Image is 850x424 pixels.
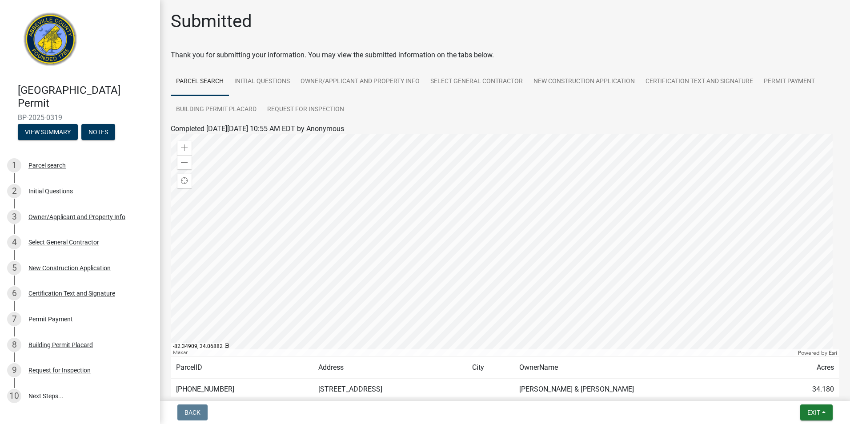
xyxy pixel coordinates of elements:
[28,188,73,194] div: Initial Questions
[7,363,21,377] div: 9
[28,342,93,348] div: Building Permit Placard
[171,96,262,124] a: Building Permit Placard
[177,155,192,169] div: Zoom out
[640,68,758,96] a: Certification Text and Signature
[171,124,344,133] span: Completed [DATE][DATE] 10:55 AM EDT by Anonymous
[28,239,99,245] div: Select General Contractor
[772,357,839,379] td: Acres
[758,68,820,96] a: Permit Payment
[467,357,513,379] td: City
[171,357,313,379] td: ParcelID
[772,379,839,400] td: 34.180
[171,349,796,356] div: Maxar
[28,367,91,373] div: Request for Inspection
[7,235,21,249] div: 4
[171,379,313,400] td: [PHONE_NUMBER]
[18,9,83,75] img: Abbeville County, South Carolina
[807,409,820,416] span: Exit
[184,409,200,416] span: Back
[7,312,21,326] div: 7
[313,357,467,379] td: Address
[28,214,125,220] div: Owner/Applicant and Property Info
[800,404,833,420] button: Exit
[425,68,528,96] a: Select General Contractor
[7,286,21,300] div: 6
[28,162,66,168] div: Parcel search
[28,316,73,322] div: Permit Payment
[18,84,153,110] h4: [GEOGRAPHIC_DATA] Permit
[829,350,837,356] a: Esri
[28,290,115,296] div: Certification Text and Signature
[81,124,115,140] button: Notes
[229,68,295,96] a: Initial Questions
[796,349,839,356] div: Powered by
[171,68,229,96] a: Parcel search
[18,113,142,122] span: BP-2025-0319
[295,68,425,96] a: Owner/Applicant and Property Info
[7,158,21,172] div: 1
[514,379,773,400] td: [PERSON_NAME] & [PERSON_NAME]
[171,11,252,32] h1: Submitted
[7,210,21,224] div: 3
[514,357,773,379] td: OwnerName
[28,265,111,271] div: New Construction Application
[7,389,21,403] div: 10
[7,261,21,275] div: 5
[7,338,21,352] div: 8
[313,379,467,400] td: [STREET_ADDRESS]
[18,124,78,140] button: View Summary
[528,68,640,96] a: New Construction Application
[171,50,839,60] div: Thank you for submitting your information. You may view the submitted information on the tabs below.
[18,129,78,136] wm-modal-confirm: Summary
[7,184,21,198] div: 2
[177,174,192,188] div: Find my location
[177,404,208,420] button: Back
[81,129,115,136] wm-modal-confirm: Notes
[177,141,192,155] div: Zoom in
[262,96,349,124] a: Request for Inspection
